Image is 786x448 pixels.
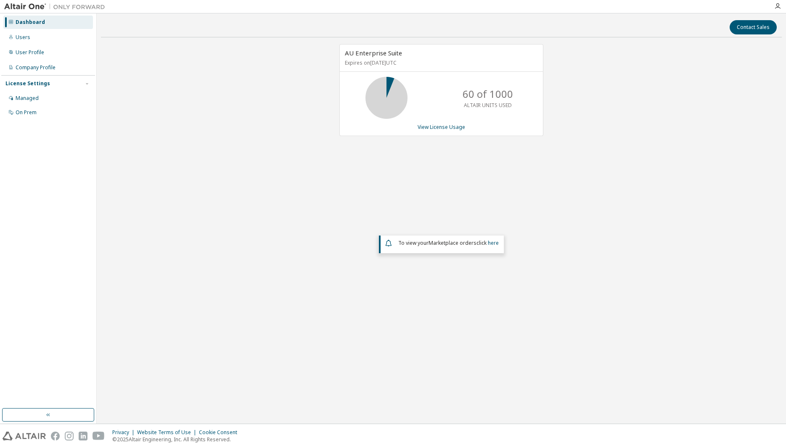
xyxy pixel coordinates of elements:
[418,123,465,131] a: View License Usage
[3,432,46,440] img: altair_logo.svg
[16,64,56,71] div: Company Profile
[5,80,50,87] div: License Settings
[345,59,536,66] p: Expires on [DATE] UTC
[16,109,37,116] div: On Prem
[79,432,87,440] img: linkedin.svg
[4,3,109,11] img: Altair One
[16,19,45,26] div: Dashboard
[464,102,512,109] p: ALTAIR UNITS USED
[463,87,513,101] p: 60 of 1000
[398,239,499,246] span: To view your click
[730,20,777,34] button: Contact Sales
[65,432,74,440] img: instagram.svg
[16,34,30,41] div: Users
[51,432,60,440] img: facebook.svg
[112,436,242,443] p: © 2025 Altair Engineering, Inc. All Rights Reserved.
[93,432,105,440] img: youtube.svg
[137,429,199,436] div: Website Terms of Use
[429,239,476,246] em: Marketplace orders
[16,95,39,102] div: Managed
[112,429,137,436] div: Privacy
[488,239,499,246] a: here
[199,429,242,436] div: Cookie Consent
[345,49,402,57] span: AU Enterprise Suite
[16,49,44,56] div: User Profile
